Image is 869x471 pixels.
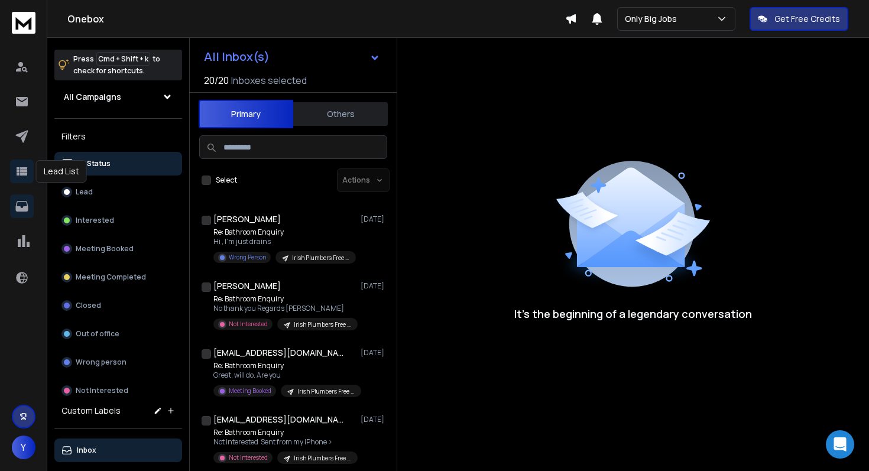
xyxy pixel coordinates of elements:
button: Not Interested [54,379,182,402]
p: Meeting Completed [76,272,146,282]
p: Re: Bathroom Enquiry [213,228,355,237]
p: Irish Plumbers Free Trial [292,254,349,262]
p: Not Interested [229,453,268,462]
p: Interested [76,216,114,225]
h1: Onebox [67,12,565,26]
p: Re: Bathroom Enquiry [213,428,355,437]
p: Not Interested [76,386,128,395]
button: Inbox [54,438,182,462]
p: Meeting Booked [229,386,271,395]
button: All Campaigns [54,85,182,109]
label: Select [216,176,237,185]
button: Meeting Completed [54,265,182,289]
p: Irish Plumbers Free Trial [294,454,351,463]
span: 20 / 20 [204,73,229,87]
button: Others [293,101,388,127]
h3: Custom Labels [61,405,121,417]
p: Wrong Person [229,253,266,262]
h1: All Inbox(s) [204,51,270,63]
p: Out of office [76,329,119,339]
h1: [EMAIL_ADDRESS][DOMAIN_NAME] [213,347,343,359]
h3: Filters [54,128,182,145]
h1: [PERSON_NAME] [213,213,281,225]
p: Inbox [77,446,96,455]
button: All Inbox(s) [194,45,390,69]
span: Cmd + Shift + k [96,52,150,66]
button: Meeting Booked [54,237,182,261]
p: Lead [76,187,93,197]
p: Re: Bathroom Enquiry [213,294,355,304]
h3: Inboxes selected [231,73,307,87]
button: Wrong person [54,350,182,374]
p: Press to check for shortcuts. [73,53,160,77]
p: Irish Plumbers Free Trial [297,387,354,396]
p: [DATE] [361,415,387,424]
p: It’s the beginning of a legendary conversation [514,306,752,322]
p: Re: Bathroom Enquiry [213,361,355,371]
h1: All Campaigns [64,91,121,103]
p: Wrong person [76,358,127,367]
p: Irish Plumbers Free Trial [294,320,351,329]
button: All Status [54,152,182,176]
div: Lead List [36,160,87,183]
p: Hi , I’m just drains [213,237,355,246]
button: Interested [54,209,182,232]
h1: [PERSON_NAME] [213,280,281,292]
button: Lead [54,180,182,204]
div: Open Intercom Messenger [826,430,854,459]
h1: [EMAIL_ADDRESS][DOMAIN_NAME] [213,414,343,425]
p: [DATE] [361,348,387,358]
p: Meeting Booked [76,244,134,254]
button: Y [12,436,35,459]
p: No thank you Regards [PERSON_NAME] [213,304,355,313]
button: Get Free Credits [750,7,848,31]
button: Primary [199,100,293,128]
p: All Status [77,159,111,168]
p: Great, will do. Are you [213,371,355,380]
img: logo [12,12,35,34]
button: Out of office [54,322,182,346]
p: Closed [76,301,101,310]
p: [DATE] [361,281,387,291]
p: Not interested Sent from my iPhone > [213,437,355,447]
button: Closed [54,294,182,317]
p: Only Big Jobs [625,13,682,25]
p: [DATE] [361,215,387,224]
p: Not Interested [229,320,268,329]
p: Get Free Credits [774,13,840,25]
